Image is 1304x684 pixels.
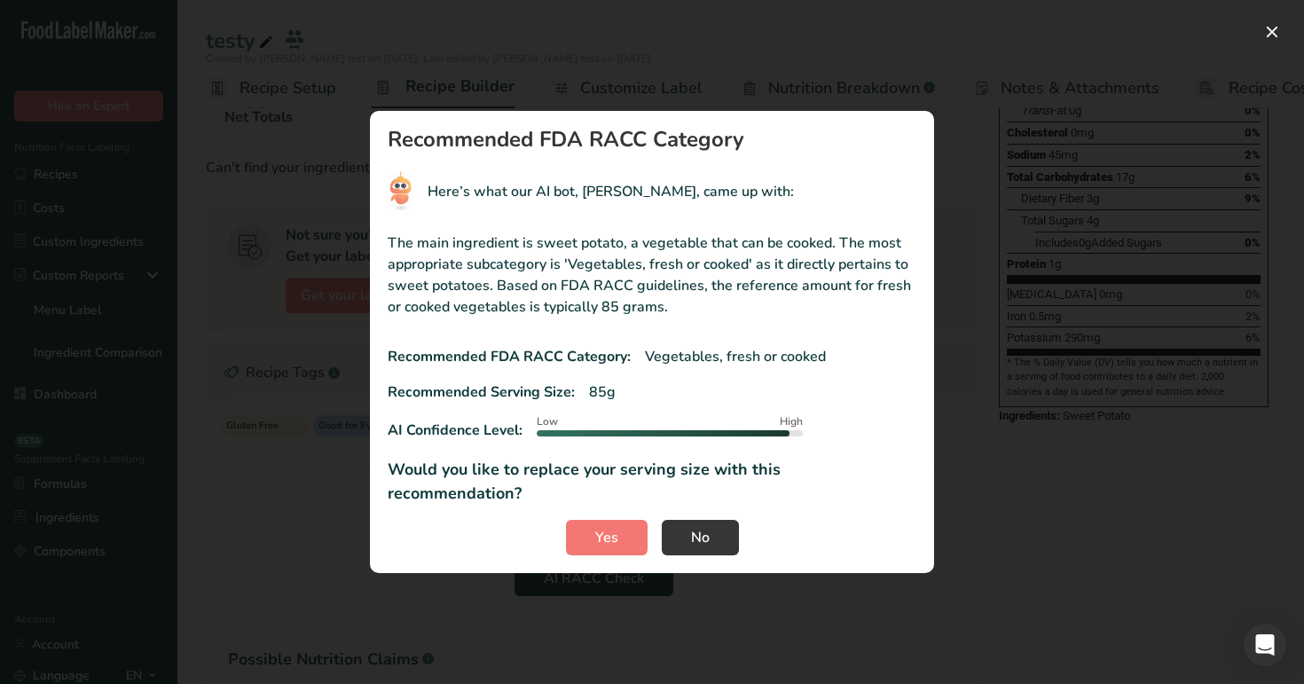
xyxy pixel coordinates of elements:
[691,527,710,548] span: No
[662,520,739,555] button: No
[388,232,916,318] p: The main ingredient is sweet potato, a vegetable that can be cooked. The most appropriate subcate...
[595,527,618,548] span: Yes
[428,181,794,202] p: Here’s what our AI bot, [PERSON_NAME], came up with:
[388,346,631,367] p: Recommended FDA RACC Category:
[566,520,648,555] button: Yes
[589,381,616,403] p: 85g
[645,346,826,367] p: Vegetables, fresh or cooked
[388,458,916,506] p: Would you like to replace your serving size with this recommendation?
[780,413,803,429] span: High
[388,381,575,403] p: Recommended Serving Size:
[388,129,916,150] h1: Recommended FDA RACC Category
[537,413,558,429] span: Low
[388,420,522,441] p: AI Confidence Level:
[1244,624,1286,666] div: Open Intercom Messenger
[388,171,413,211] img: RIA AI Bot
